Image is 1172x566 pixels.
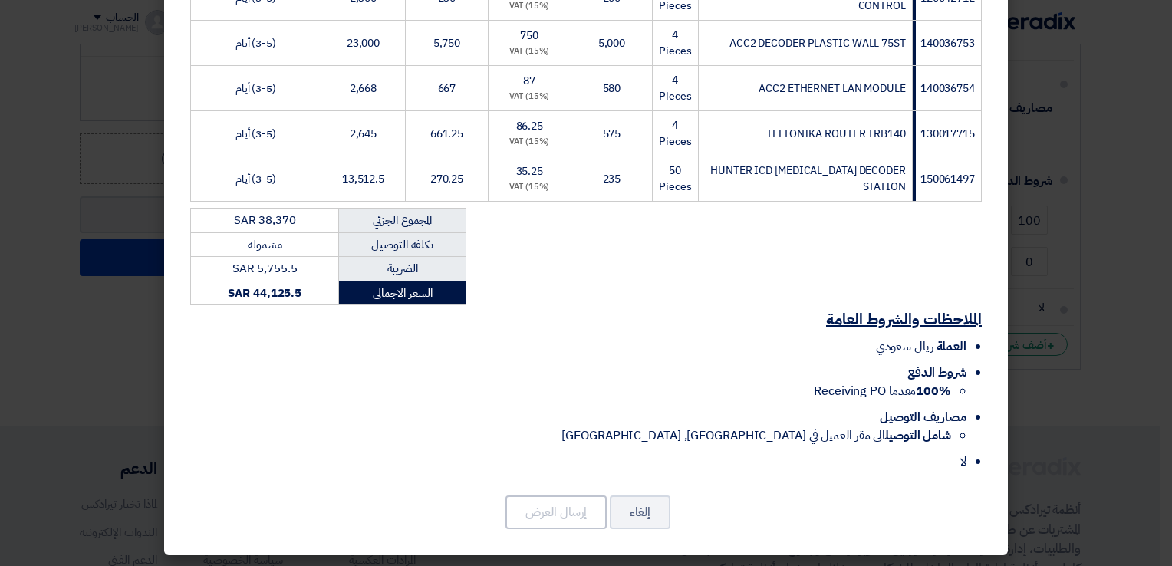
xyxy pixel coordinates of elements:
[880,408,966,426] span: مصاريف التوصيل
[710,163,906,195] span: HUNTER ICD [MEDICAL_DATA] DECODER STATION
[235,171,276,187] span: (3-5) أيام
[598,35,626,51] span: 5,000
[759,81,906,97] span: ACC2 ETHERNET LAN MODULE
[603,126,621,142] span: 575
[912,111,981,156] td: 130017715
[523,73,535,89] span: 87
[937,337,966,356] span: العملة
[228,285,301,301] strong: SAR 44,125.5
[495,45,565,58] div: (15%) VAT
[235,126,276,142] span: (3-5) أيام
[520,28,538,44] span: 750
[339,257,466,281] td: الضريبة
[235,35,276,51] span: (3-5) أيام
[350,81,377,97] span: 2,668
[912,21,981,66] td: 140036753
[729,35,906,51] span: ACC2 DECODER PLASTIC WALL 75ST
[191,209,339,233] td: SAR 38,370
[342,171,384,187] span: 13,512.5
[912,156,981,202] td: 150061497
[495,90,565,104] div: (15%) VAT
[190,426,951,445] li: الى مقر العميل في [GEOGRAPHIC_DATA], [GEOGRAPHIC_DATA]
[248,236,281,253] span: مشموله
[495,181,565,194] div: (15%) VAT
[516,163,544,179] span: 35.25
[339,209,466,233] td: المجموع الجزئي
[659,72,691,104] span: 4 Pieces
[232,260,298,277] span: SAR 5,755.5
[885,426,951,445] strong: شامل التوصيل
[339,232,466,257] td: تكلفه التوصيل
[505,495,607,529] button: إرسال العرض
[603,171,621,187] span: 235
[659,163,691,195] span: 50 Pieces
[235,81,276,97] span: (3-5) أيام
[916,382,951,400] strong: 100%
[659,27,691,59] span: 4 Pieces
[495,136,565,149] div: (15%) VAT
[430,126,463,142] span: 661.25
[912,66,981,111] td: 140036754
[347,35,380,51] span: 23,000
[766,126,906,142] span: TELTONIKA ROUTER TRB140
[603,81,621,97] span: 580
[826,308,982,331] u: الملاحظات والشروط العامة
[516,118,544,134] span: 86.25
[430,171,463,187] span: 270.25
[350,126,377,142] span: 2,645
[659,117,691,150] span: 4 Pieces
[438,81,456,97] span: 667
[610,495,670,529] button: إلغاء
[876,337,933,356] span: ريال سعودي
[907,364,966,382] span: شروط الدفع
[190,452,966,471] li: لا
[814,382,951,400] span: مقدما Receiving PO
[339,281,466,305] td: السعر الاجمالي
[433,35,461,51] span: 5,750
